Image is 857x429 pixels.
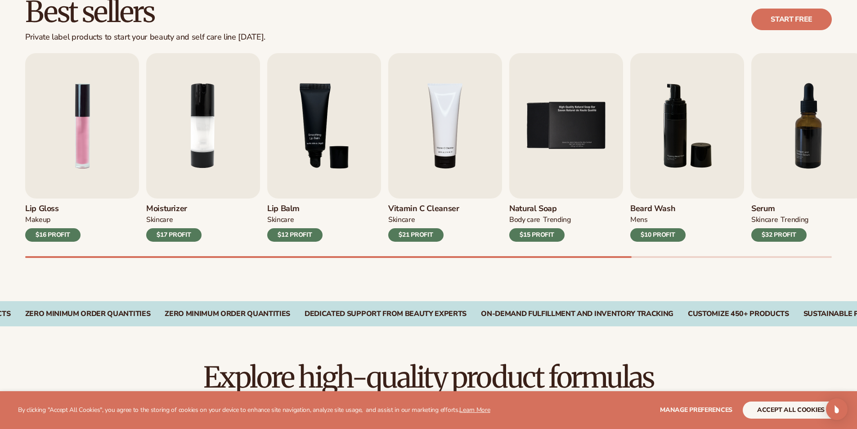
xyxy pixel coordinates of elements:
a: Start free [751,9,832,30]
a: 1 / 9 [25,53,139,242]
a: 6 / 9 [630,53,744,242]
h3: Lip Balm [267,204,323,214]
h3: Moisturizer [146,204,202,214]
div: SKINCARE [146,215,173,225]
div: Open Intercom Messenger [826,398,848,420]
div: mens [630,215,648,225]
h3: Vitamin C Cleanser [388,204,459,214]
a: 5 / 9 [509,53,623,242]
h3: Serum [751,204,808,214]
button: Manage preferences [660,402,732,419]
div: Zero Minimum Order QuantitieS [25,310,151,318]
a: 4 / 9 [388,53,502,242]
div: Dedicated Support From Beauty Experts [305,310,467,318]
button: accept all cookies [743,402,839,419]
h2: Explore high-quality product formulas [25,362,832,393]
div: $10 PROFIT [630,228,686,242]
div: On-Demand Fulfillment and Inventory Tracking [481,310,673,318]
p: By clicking "Accept All Cookies", you agree to the storing of cookies on your device to enhance s... [18,406,490,414]
div: $12 PROFIT [267,228,323,242]
div: Zero Minimum Order QuantitieS [165,310,290,318]
a: 2 / 9 [146,53,260,242]
h3: Natural Soap [509,204,571,214]
div: BODY Care [509,215,540,225]
h3: Beard Wash [630,204,686,214]
div: TRENDING [543,215,570,225]
div: SKINCARE [751,215,778,225]
a: Learn More [459,406,490,414]
div: Private label products to start your beauty and self care line [DATE]. [25,32,265,42]
a: 3 / 9 [267,53,381,242]
div: $17 PROFIT [146,228,202,242]
div: $32 PROFIT [751,228,807,242]
div: $15 PROFIT [509,228,565,242]
div: MAKEUP [25,215,50,225]
div: TRENDING [781,215,808,225]
h3: Lip Gloss [25,204,81,214]
span: Manage preferences [660,406,732,414]
div: SKINCARE [267,215,294,225]
div: CUSTOMIZE 450+ PRODUCTS [688,310,789,318]
div: $16 PROFIT [25,228,81,242]
div: Skincare [388,215,415,225]
div: $21 PROFIT [388,228,444,242]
